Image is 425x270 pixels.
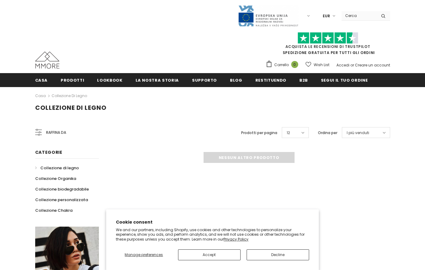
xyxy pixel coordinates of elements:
span: Collezione Chakra [35,208,73,213]
a: Restituendo [255,73,286,87]
span: Collezione di legno [35,103,106,112]
span: Wish List [314,62,329,68]
button: Decline [247,249,309,260]
span: B2B [299,77,308,83]
a: La nostra storia [136,73,179,87]
span: Casa [35,77,48,83]
a: Lookbook [97,73,122,87]
a: Collezione Chakra [35,205,73,216]
label: Prodotti per pagina [241,130,277,136]
img: Javni Razpis [238,5,299,27]
span: SPEDIZIONE GRATUITA PER TUTTI GLI ORDINI [266,35,390,55]
span: Collezione biodegradabile [35,186,89,192]
span: Manage preferences [125,252,163,257]
span: Carrello [274,62,289,68]
a: Wish List [305,59,329,70]
h2: Cookie consent [116,219,309,225]
span: I più venduti [347,130,369,136]
span: Segui il tuo ordine [321,77,368,83]
a: Blog [230,73,242,87]
a: Javni Razpis [238,13,299,18]
a: Segui il tuo ordine [321,73,368,87]
a: Casa [35,73,48,87]
button: Accept [178,249,241,260]
a: B2B [299,73,308,87]
span: EUR [323,13,330,19]
a: Collezione di legno [35,163,79,173]
img: Casi MMORE [35,52,59,69]
span: Collezione personalizzata [35,197,88,203]
span: Collezione di legno [40,165,79,171]
span: or [350,62,354,68]
a: Carrello 0 [266,60,301,69]
span: La nostra storia [136,77,179,83]
a: Privacy Policy [224,237,248,242]
input: Search Site [342,11,376,20]
label: Ordina per [318,130,337,136]
span: Prodotti [61,77,84,83]
span: Lookbook [97,77,122,83]
a: Prodotti [61,73,84,87]
a: Collezione personalizzata [35,194,88,205]
p: We and our partners, including Shopify, use cookies and other technologies to personalize your ex... [116,228,309,242]
a: Accedi [336,62,349,68]
span: Restituendo [255,77,286,83]
button: Manage preferences [116,249,172,260]
span: Categorie [35,149,62,155]
span: Raffina da [46,129,66,136]
a: supporto [192,73,217,87]
span: Collezione Organika [35,176,76,181]
span: 0 [291,61,298,68]
a: Acquista le recensioni di TrustPilot [285,44,370,49]
span: supporto [192,77,217,83]
a: Collezione di legno [52,93,87,98]
a: Creare un account [355,62,390,68]
span: Blog [230,77,242,83]
span: 12 [287,130,290,136]
a: Casa [35,92,46,100]
img: Fidati di Pilot Stars [298,32,358,44]
a: Collezione biodegradabile [35,184,89,194]
a: Collezione Organika [35,173,76,184]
